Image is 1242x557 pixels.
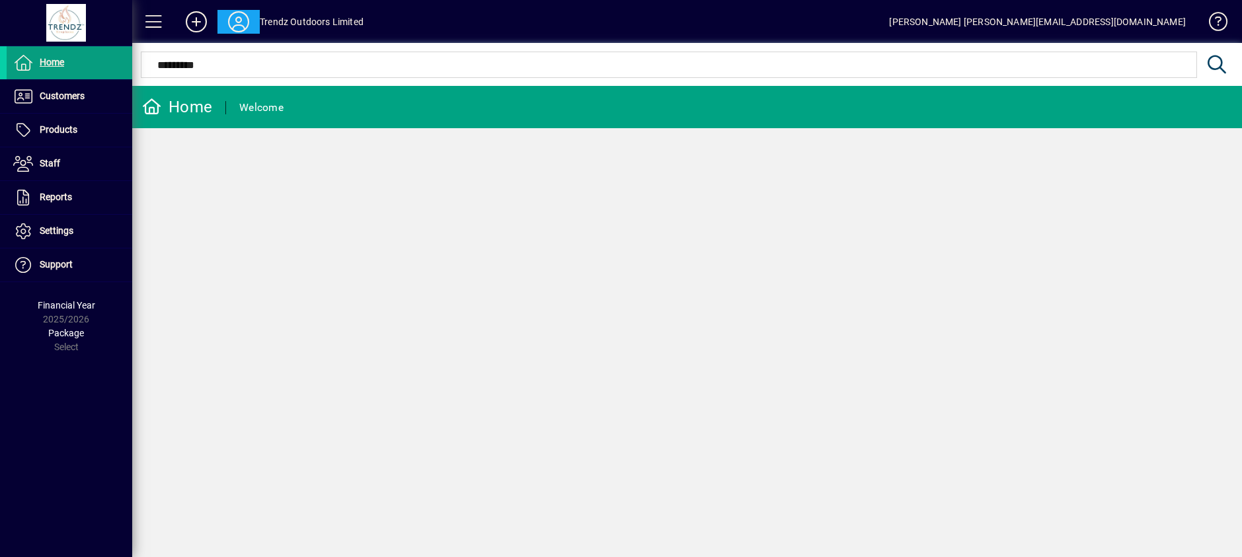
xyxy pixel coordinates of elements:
span: Home [40,57,64,67]
span: Financial Year [38,300,95,311]
button: Add [175,10,217,34]
a: Products [7,114,132,147]
div: Home [142,96,212,118]
a: Knowledge Base [1199,3,1225,46]
span: Products [40,124,77,135]
span: Package [48,328,84,338]
span: Staff [40,158,60,168]
a: Customers [7,80,132,113]
span: Settings [40,225,73,236]
span: Customers [40,91,85,101]
div: Trendz Outdoors Limited [260,11,364,32]
div: [PERSON_NAME] [PERSON_NAME][EMAIL_ADDRESS][DOMAIN_NAME] [889,11,1186,32]
a: Support [7,248,132,281]
a: Settings [7,215,132,248]
span: Reports [40,192,72,202]
a: Reports [7,181,132,214]
span: Support [40,259,73,270]
a: Staff [7,147,132,180]
button: Profile [217,10,260,34]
